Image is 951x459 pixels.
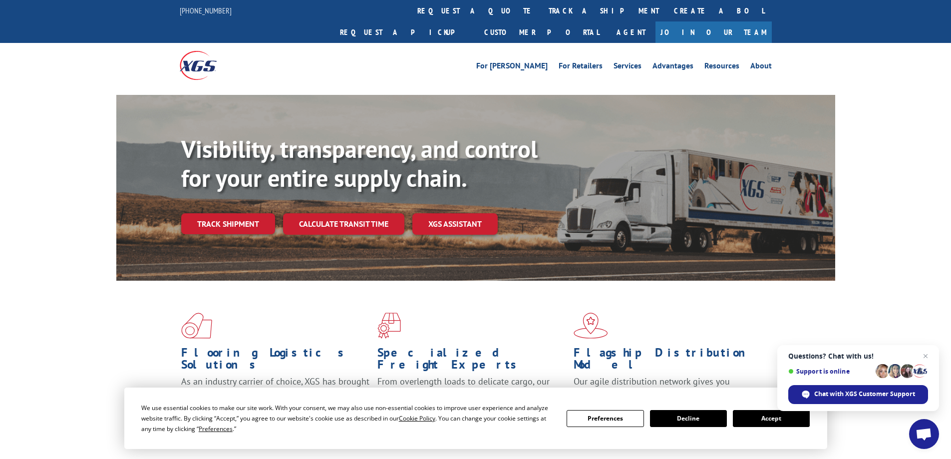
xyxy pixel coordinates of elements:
span: Cookie Policy [399,414,435,423]
span: Preferences [199,425,233,433]
img: xgs-icon-flagship-distribution-model-red [574,313,608,339]
a: Resources [704,62,739,73]
h1: Flagship Distribution Model [574,347,762,376]
p: From overlength loads to delicate cargo, our experienced staff knows the best way to move your fr... [377,376,566,420]
img: xgs-icon-focused-on-flooring-red [377,313,401,339]
div: Open chat [909,419,939,449]
a: Services [614,62,641,73]
a: For [PERSON_NAME] [476,62,548,73]
button: Accept [733,410,810,427]
h1: Specialized Freight Experts [377,347,566,376]
a: Track shipment [181,213,275,234]
a: Customer Portal [477,21,607,43]
a: [PHONE_NUMBER] [180,5,232,15]
a: XGS ASSISTANT [412,213,498,235]
button: Decline [650,410,727,427]
span: Questions? Chat with us! [788,352,928,360]
img: xgs-icon-total-supply-chain-intelligence-red [181,313,212,339]
span: Support is online [788,368,872,375]
a: Request a pickup [332,21,477,43]
a: Advantages [652,62,693,73]
a: Agent [607,21,655,43]
div: We use essential cookies to make our site work. With your consent, we may also use non-essential ... [141,403,555,434]
span: As an industry carrier of choice, XGS has brought innovation and dedication to flooring logistics... [181,376,369,411]
button: Preferences [567,410,643,427]
h1: Flooring Logistics Solutions [181,347,370,376]
span: Chat with XGS Customer Support [814,390,915,399]
b: Visibility, transparency, and control for your entire supply chain. [181,133,538,193]
a: Join Our Team [655,21,772,43]
a: About [750,62,772,73]
div: Cookie Consent Prompt [124,388,827,449]
a: For Retailers [559,62,603,73]
a: Calculate transit time [283,213,404,235]
span: Close chat [920,350,932,362]
span: Our agile distribution network gives you nationwide inventory management on demand. [574,376,757,399]
div: Chat with XGS Customer Support [788,385,928,404]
